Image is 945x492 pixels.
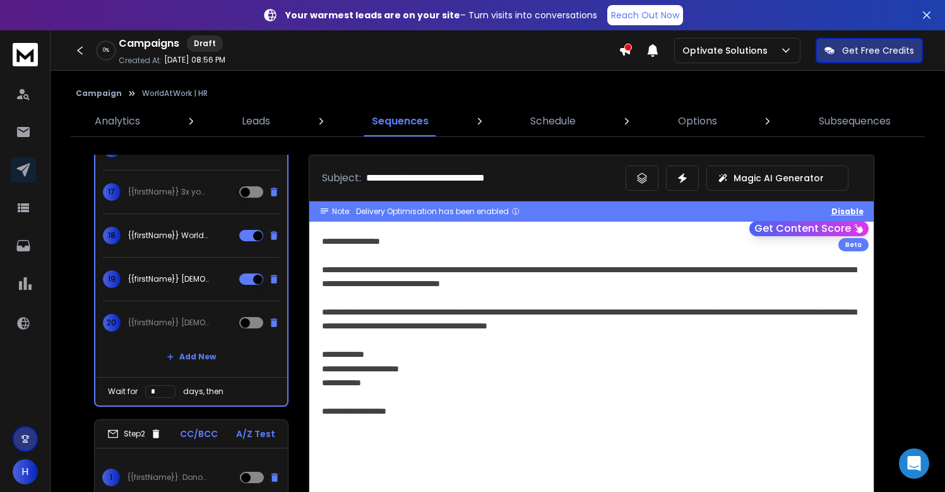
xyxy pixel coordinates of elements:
[670,106,725,136] a: Options
[285,9,460,21] strong: Your warmest leads are on your site
[364,106,436,136] a: Sequences
[706,165,848,191] button: Magic AI Generator
[128,231,209,241] p: {{firstName}} WorldatWork referral?
[103,314,121,332] span: 20
[236,428,275,440] p: A/Z Test
[322,171,361,186] p: Subject:
[128,318,209,328] p: {{firstName}} [DEMOGRAPHIC_DATA]?
[128,472,208,483] p: {{firstName}}: Donors engagement?
[838,238,869,251] div: Beta
[102,469,120,486] span: 1
[811,106,898,136] a: Subsequences
[119,36,179,51] h1: Campaigns
[285,9,597,21] p: – Turn visits into conversations
[749,221,869,236] button: Get Content Score
[13,459,38,484] button: H
[108,387,138,397] p: Wait for
[187,35,223,52] div: Draft
[76,88,122,99] button: Campaign
[128,187,209,197] p: {{firstName}} 3x your reporting efforts?
[128,274,209,284] p: {{firstName}} [DEMOGRAPHIC_DATA]?
[103,270,121,288] span: 19
[678,114,717,129] p: Options
[372,114,429,129] p: Sequences
[183,387,223,397] p: days, then
[607,5,683,25] a: Reach Out Now
[530,114,576,129] p: Schedule
[682,44,773,57] p: Optivate Solutions
[234,106,278,136] a: Leads
[842,44,914,57] p: Get Free Credits
[107,428,162,440] div: Step 2
[523,106,583,136] a: Schedule
[242,114,270,129] p: Leads
[816,38,923,63] button: Get Free Credits
[831,207,864,217] button: Disable
[103,227,121,244] span: 18
[103,47,109,54] p: 0 %
[819,114,891,129] p: Subsequences
[142,88,208,99] p: WorldAtWork | HR
[164,55,225,65] p: [DATE] 08:56 PM
[119,56,162,66] p: Created At:
[180,428,218,440] p: CC/BCC
[734,172,824,184] p: Magic AI Generator
[95,114,140,129] p: Analytics
[87,106,148,136] a: Analytics
[103,183,121,201] span: 17
[13,43,38,66] img: logo
[899,448,929,479] div: Open Intercom Messenger
[332,207,351,217] span: Note:
[611,9,679,21] p: Reach Out Now
[356,207,520,217] div: Delivery Optimisation has been enabled
[157,344,226,369] button: Add New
